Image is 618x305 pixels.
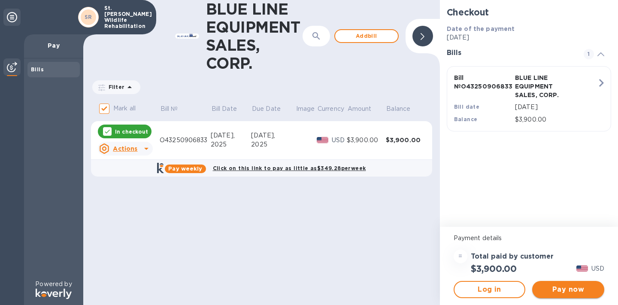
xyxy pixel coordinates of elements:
[35,280,72,289] p: Powered by
[471,253,554,261] h3: Total paid by customer
[447,49,573,57] h3: Bills
[515,103,597,112] p: [DATE]
[252,104,292,113] span: Due Date
[447,66,611,131] button: Bill №O43250906833BLUE LINE EQUIPMENT SALES, CORP.Bill date[DATE]Balance$3,900.00
[31,41,76,50] p: Pay
[212,104,237,113] p: Bill Date
[447,33,611,42] p: [DATE]
[386,104,421,113] span: Balance
[105,83,124,91] p: Filter
[211,131,251,140] div: [DATE],
[334,29,399,43] button: Addbill
[113,145,137,152] u: Actions
[115,128,148,135] p: In checkout
[251,131,295,140] div: [DATE],
[515,73,573,99] p: BLUE LINE EQUIPMENT SALES, CORP.
[454,73,512,91] p: Bill № O43250906833
[113,104,136,113] p: Mark all
[532,281,604,298] button: Pay now
[31,66,44,73] b: Bills
[515,115,597,124] p: $3,900.00
[160,136,211,145] div: O43250906833
[454,281,526,298] button: Log in
[342,31,391,41] span: Add bill
[454,104,480,110] b: Bill date
[318,104,344,113] p: Currency
[471,263,517,274] h2: $3,900.00
[347,136,386,145] div: $3,900.00
[252,104,281,113] p: Due Date
[104,5,147,29] p: St. [PERSON_NAME] Wildlife Rehabilitation
[348,104,383,113] span: Amount
[36,289,72,299] img: Logo
[584,49,594,59] span: 1
[332,136,347,145] p: USD
[211,140,251,149] div: 2025
[539,284,597,295] span: Pay now
[212,104,248,113] span: Bill Date
[386,136,425,144] div: $3,900.00
[251,140,295,149] div: 2025
[386,104,410,113] p: Balance
[348,104,372,113] p: Amount
[454,116,478,122] b: Balance
[317,137,328,143] img: USD
[454,234,604,243] p: Payment details
[85,14,92,20] b: SR
[591,264,604,273] p: USD
[461,284,518,295] span: Log in
[168,165,202,172] b: Pay weekly
[161,104,178,113] p: Bill №
[161,104,189,113] span: Bill №
[447,25,515,32] b: Date of the payment
[454,250,467,263] div: =
[576,265,588,271] img: USD
[296,104,315,113] p: Image
[213,165,366,171] b: Click on this link to pay as little as $349.28 per week
[447,7,611,18] h2: Checkout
